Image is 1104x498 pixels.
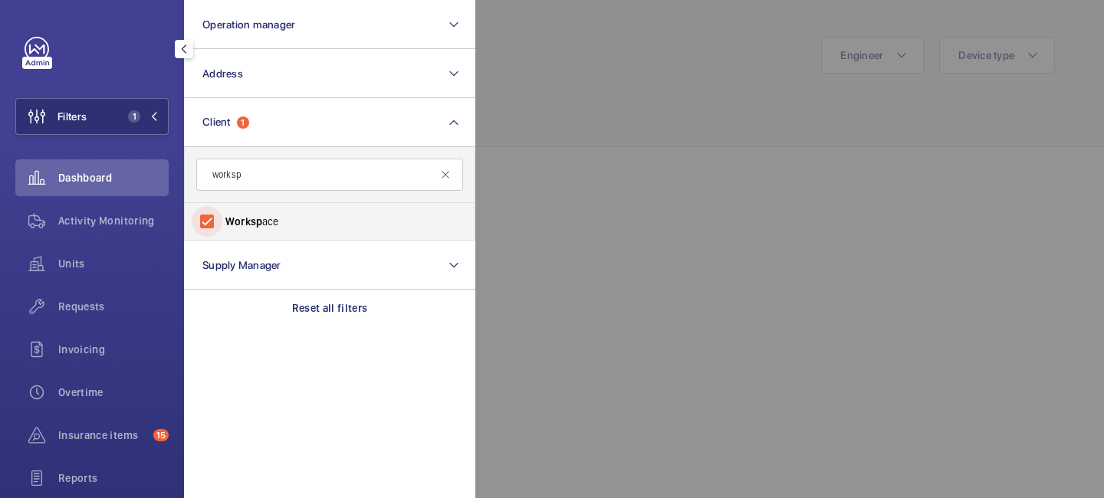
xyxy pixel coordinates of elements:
span: Activity Monitoring [58,213,169,228]
span: 1 [128,110,140,123]
span: Filters [58,109,87,124]
span: Units [58,256,169,271]
span: Overtime [58,385,169,400]
span: 15 [153,429,169,441]
span: Invoicing [58,342,169,357]
span: Insurance items [58,428,147,443]
span: Requests [58,299,169,314]
button: Filters1 [15,98,169,135]
span: Reports [58,470,169,486]
span: Dashboard [58,170,169,185]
